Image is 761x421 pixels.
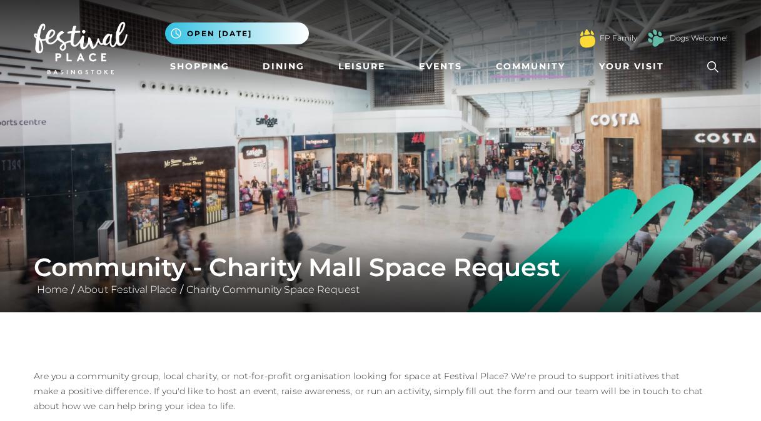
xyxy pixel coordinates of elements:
a: Community [491,55,570,78]
span: Your Visit [599,60,664,73]
a: Charity Community Space Request [183,284,363,295]
p: Are you a community group, local charity, or not-for-profit organisation looking for space at Fes... [34,369,707,414]
a: About Festival Place [74,284,180,295]
a: FP Family [600,32,637,44]
a: Home [34,284,71,295]
a: Your Visit [594,55,675,78]
span: Open [DATE] [187,28,252,39]
a: Dogs Welcome! [670,32,728,44]
h1: Community - Charity Mall Space Request [34,252,728,282]
a: Shopping [165,55,234,78]
button: Open [DATE] [165,22,309,44]
a: Events [414,55,467,78]
a: Dining [258,55,310,78]
a: Leisure [333,55,390,78]
img: Festival Place Logo [34,22,128,74]
div: / / [24,252,737,297]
